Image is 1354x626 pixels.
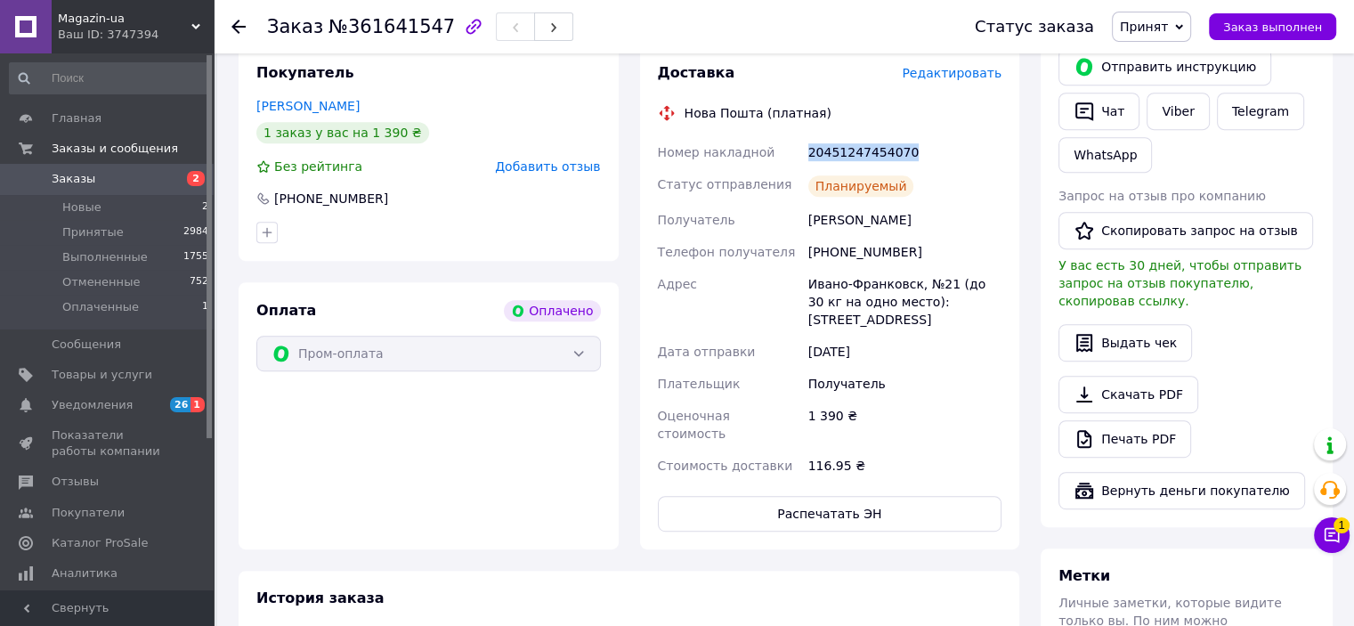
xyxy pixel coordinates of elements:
[62,299,139,315] span: Оплаченные
[658,177,792,191] span: Статус отправления
[62,249,148,265] span: Выполненные
[1058,137,1152,173] a: WhatsApp
[274,159,362,174] span: Без рейтинга
[183,249,208,265] span: 1755
[1314,517,1350,553] button: Чат с покупателем1
[658,409,730,441] span: Оценочная стоимость
[1217,93,1304,130] a: Telegram
[52,535,148,551] span: Каталог ProSale
[658,377,741,391] span: Плательщик
[1058,376,1198,413] a: Скачать PDF
[52,110,101,126] span: Главная
[1147,93,1209,130] a: Viber
[202,299,208,315] span: 1
[1058,93,1139,130] button: Чат
[658,145,775,159] span: Номер накладной
[658,64,735,81] span: Доставка
[1058,189,1266,203] span: Запрос на отзыв про компанию
[256,99,360,113] a: [PERSON_NAME]
[1209,13,1336,40] button: Заказ выполнен
[975,18,1094,36] div: Статус заказа
[805,136,1005,168] div: 20451247454070
[191,397,205,412] span: 1
[58,11,191,27] span: Magazin-ua
[231,18,246,36] div: Вернуться назад
[1120,20,1168,34] span: Принят
[52,171,95,187] span: Заказы
[658,277,697,291] span: Адрес
[52,505,125,521] span: Покупатели
[256,589,385,606] span: История заказа
[58,27,214,43] div: Ваш ID: 3747394
[62,199,101,215] span: Новые
[52,367,152,383] span: Товары и услуги
[1058,258,1301,308] span: У вас есть 30 дней, чтобы отправить запрос на отзыв покупателю, скопировав ссылку.
[52,427,165,459] span: Показатели работы компании
[658,496,1002,532] button: Распечатать ЭН
[272,190,390,207] div: [PHONE_NUMBER]
[52,141,178,157] span: Заказы и сообщения
[190,274,208,290] span: 752
[658,459,793,473] span: Стоимость доставки
[805,336,1005,368] div: [DATE]
[805,400,1005,450] div: 1 390 ₴
[1058,212,1313,249] button: Скопировать запрос на отзыв
[328,16,455,37] span: №361641547
[805,268,1005,336] div: Ивано-Франковск, №21 (до 30 кг на одно место): [STREET_ADDRESS]
[805,368,1005,400] div: Получатель
[62,224,124,240] span: Принятые
[658,213,735,227] span: Получатель
[52,397,133,413] span: Уведомления
[658,345,756,359] span: Дата отправки
[658,245,796,259] span: Телефон получателя
[256,64,353,81] span: Покупатель
[495,159,600,174] span: Добавить отзыв
[170,397,191,412] span: 26
[805,204,1005,236] div: [PERSON_NAME]
[902,66,1001,80] span: Редактировать
[1058,420,1191,458] a: Печать PDF
[183,224,208,240] span: 2984
[52,337,121,353] span: Сообщения
[256,302,316,319] span: Оплата
[202,199,208,215] span: 2
[62,274,140,290] span: Отмененные
[805,236,1005,268] div: [PHONE_NUMBER]
[187,171,205,186] span: 2
[680,104,836,122] div: Нова Пошта (платная)
[808,175,914,197] div: Планируемый
[256,122,429,143] div: 1 заказ у вас на 1 390 ₴
[1223,20,1322,34] span: Заказ выполнен
[1058,48,1271,85] button: Отправить инструкцию
[9,62,210,94] input: Поиск
[267,16,323,37] span: Заказ
[1334,517,1350,533] span: 1
[52,565,118,581] span: Аналитика
[504,300,600,321] div: Оплачено
[52,474,99,490] span: Отзывы
[1058,567,1110,584] span: Метки
[1058,472,1305,509] button: Вернуть деньги покупателю
[805,450,1005,482] div: 116.95 ₴
[1058,324,1192,362] button: Выдать чек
